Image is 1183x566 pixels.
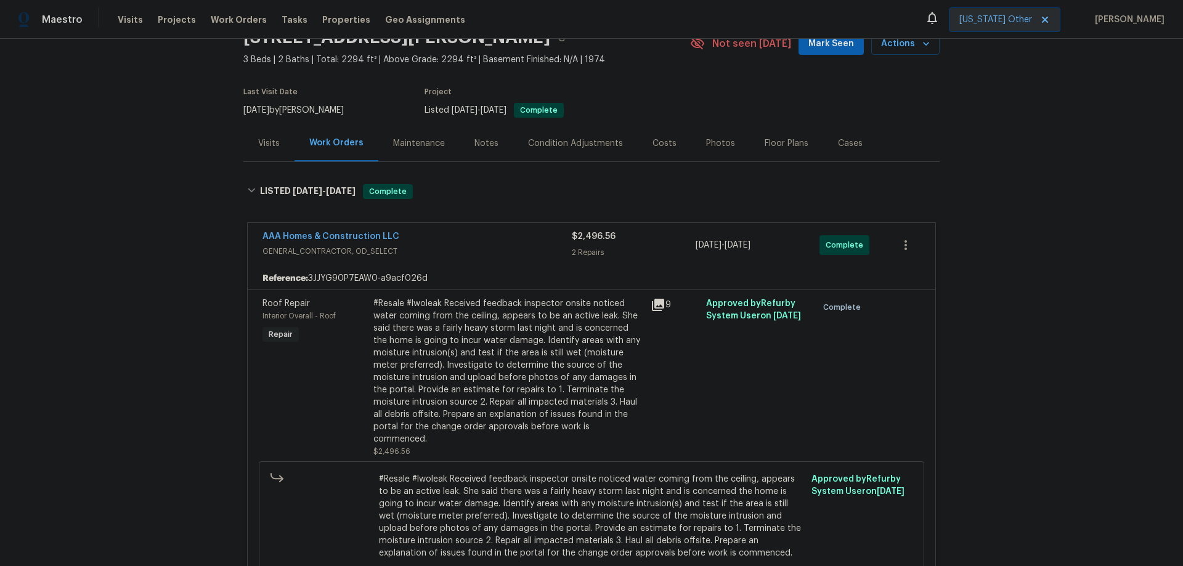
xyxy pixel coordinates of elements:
span: [DATE] [243,106,269,115]
span: $2,496.56 [373,448,410,455]
span: Last Visit Date [243,88,298,95]
span: Visits [118,14,143,26]
span: [PERSON_NAME] [1090,14,1165,26]
b: Reference: [262,272,308,285]
span: #Resale #lwoleak Received feedback inspector onsite noticed water coming from the ceiling, appear... [379,473,805,559]
span: Complete [364,185,412,198]
span: Complete [826,239,868,251]
span: Approved by Refurby System User on [706,299,801,320]
div: Visits [258,137,280,150]
div: Condition Adjustments [528,137,623,150]
button: Actions [871,33,940,55]
span: [DATE] [725,241,750,249]
span: Projects [158,14,196,26]
span: $2,496.56 [572,232,616,241]
div: Work Orders [309,137,364,149]
span: Geo Assignments [385,14,465,26]
span: - [452,106,506,115]
span: Listed [425,106,564,115]
span: Actions [881,36,930,52]
span: Properties [322,14,370,26]
span: Project [425,88,452,95]
div: Notes [474,137,498,150]
span: Interior Overall - Roof [262,312,336,320]
div: 9 [651,297,699,312]
span: - [696,239,750,251]
span: Complete [823,301,866,313]
div: 2 Repairs [572,246,696,259]
h6: LISTED [260,184,356,199]
div: 3JJYG90P7EAW0-a9acf026d [248,267,935,289]
button: Mark Seen [799,33,864,55]
span: [DATE] [293,187,322,195]
span: Maestro [42,14,83,26]
span: Not seen [DATE] [712,38,791,50]
span: [US_STATE] Other [959,14,1032,26]
div: #Resale #lwoleak Received feedback inspector onsite noticed water coming from the ceiling, appear... [373,297,643,445]
span: Tasks [282,15,307,24]
span: - [293,187,356,195]
span: Complete [515,107,563,114]
div: Photos [706,137,735,150]
div: Maintenance [393,137,445,150]
div: Costs [652,137,677,150]
span: GENERAL_CONTRACTOR, OD_SELECT [262,245,572,257]
span: Approved by Refurby System User on [811,475,905,496]
span: Repair [264,328,298,341]
span: [DATE] [877,487,905,496]
span: [DATE] [696,241,722,249]
span: [DATE] [452,106,478,115]
div: LISTED [DATE]-[DATE]Complete [243,172,940,211]
span: [DATE] [481,106,506,115]
div: by [PERSON_NAME] [243,103,359,118]
span: [DATE] [326,187,356,195]
span: 3 Beds | 2 Baths | Total: 2294 ft² | Above Grade: 2294 ft² | Basement Finished: N/A | 1974 [243,54,690,66]
a: AAA Homes & Construction LLC [262,232,399,241]
div: Floor Plans [765,137,808,150]
div: Cases [838,137,863,150]
span: Mark Seen [808,36,854,52]
span: Roof Repair [262,299,310,308]
h2: [STREET_ADDRESS][PERSON_NAME] [243,31,550,44]
span: Work Orders [211,14,267,26]
span: [DATE] [773,312,801,320]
